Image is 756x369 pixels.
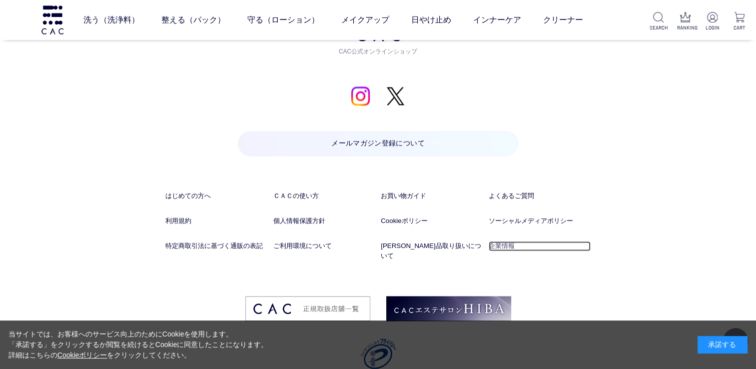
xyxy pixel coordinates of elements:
[381,216,483,226] a: Cookieポリシー
[698,336,748,353] div: 承諾する
[40,5,65,34] img: logo
[165,191,267,201] a: はじめての方へ
[165,216,267,226] a: 利用規約
[8,329,268,360] div: 当サイトでは、お客様へのサービス向上のためにCookieを使用します。 「承諾する」をクリックするか閲覧を続けるとCookieに同意したことになります。 詳細はこちらの をクリックしてください。
[57,351,107,359] a: Cookieポリシー
[245,296,370,321] img: footer_image03.png
[704,24,721,31] p: LOGIN
[247,6,319,34] a: 守る（ローション）
[381,241,483,261] a: [PERSON_NAME]品取り扱いについて
[677,12,694,31] a: RANKING
[165,241,267,251] a: 特定商取引法に基づく通販の表記
[489,191,591,201] a: よくあるご質問
[650,12,667,31] a: SEARCH
[238,131,519,156] a: メールマガジン登録について
[473,6,521,34] a: インナーケア
[677,24,694,31] p: RANKING
[273,216,375,226] a: 個人情報保護方針
[381,191,483,201] a: お買い物ガイド
[273,241,375,251] a: ご利用環境について
[83,6,139,34] a: 洗う（洗浄料）
[731,24,748,31] p: CART
[489,241,591,251] a: 企業情報
[731,12,748,31] a: CART
[543,6,583,34] a: クリーナー
[161,6,225,34] a: 整える（パック）
[704,12,721,31] a: LOGIN
[650,24,667,31] p: SEARCH
[386,296,511,321] img: footer_image02.png
[273,191,375,201] a: ＣＡＣの使い方
[341,6,389,34] a: メイクアップ
[489,216,591,226] a: ソーシャルメディアポリシー
[411,6,451,34] a: 日やけ止め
